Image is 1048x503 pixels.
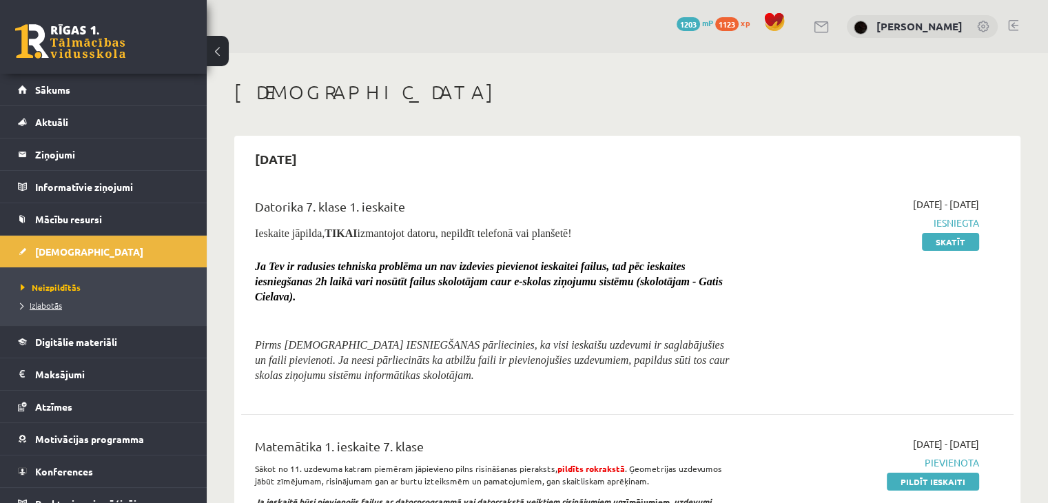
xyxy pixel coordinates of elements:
a: Atzīmes [18,391,189,422]
a: Sākums [18,74,189,105]
span: xp [741,17,750,28]
a: [DEMOGRAPHIC_DATA] [18,236,189,267]
a: [PERSON_NAME] [876,19,963,33]
span: Iesniegta [752,216,979,230]
span: Konferences [35,465,93,478]
h1: [DEMOGRAPHIC_DATA] [234,81,1020,104]
span: 1203 [677,17,700,31]
span: Ja Tev ir radusies tehniska problēma un nav izdevies pievienot ieskaitei failus, tad pēc ieskaite... [255,260,723,302]
span: [DEMOGRAPHIC_DATA] [35,245,143,258]
span: Ieskaite jāpilda, izmantojot datoru, nepildīt telefonā vai planšetē! [255,227,571,239]
span: [DATE] - [DATE] [913,437,979,451]
h2: [DATE] [241,143,311,175]
a: Neizpildītās [21,281,193,294]
a: Digitālie materiāli [18,326,189,358]
span: Pirms [DEMOGRAPHIC_DATA] IESNIEGŠANAS pārliecinies, ka visi ieskaišu uzdevumi ir saglabājušies un... [255,339,729,381]
a: Maksājumi [18,358,189,390]
span: mP [702,17,713,28]
a: Konferences [18,455,189,487]
span: 1123 [715,17,739,31]
b: TIKAI [325,227,357,239]
span: Neizpildītās [21,282,81,293]
strong: pildīts rokrakstā [557,463,625,474]
a: Rīgas 1. Tālmācības vidusskola [15,24,125,59]
span: Sākums [35,83,70,96]
a: Pildīt ieskaiti [887,473,979,491]
span: Atzīmes [35,400,72,413]
div: Matemātika 1. ieskaite 7. klase [255,437,731,462]
legend: Ziņojumi [35,138,189,170]
span: Motivācijas programma [35,433,144,445]
legend: Informatīvie ziņojumi [35,171,189,203]
a: 1123 xp [715,17,757,28]
span: [DATE] - [DATE] [913,197,979,212]
span: Mācību resursi [35,213,102,225]
span: Pievienota [752,455,979,470]
a: Izlabotās [21,299,193,311]
a: 1203 mP [677,17,713,28]
img: Linda Rutka [854,21,867,34]
div: Datorika 7. klase 1. ieskaite [255,197,731,223]
a: Aktuāli [18,106,189,138]
legend: Maksājumi [35,358,189,390]
a: Skatīt [922,233,979,251]
a: Ziņojumi [18,138,189,170]
a: Mācību resursi [18,203,189,235]
a: Informatīvie ziņojumi [18,171,189,203]
p: Sākot no 11. uzdevuma katram piemēram jāpievieno pilns risināšanas pieraksts, . Ģeometrijas uzdev... [255,462,731,487]
span: Aktuāli [35,116,68,128]
span: Digitālie materiāli [35,336,117,348]
span: Izlabotās [21,300,62,311]
a: Motivācijas programma [18,423,189,455]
